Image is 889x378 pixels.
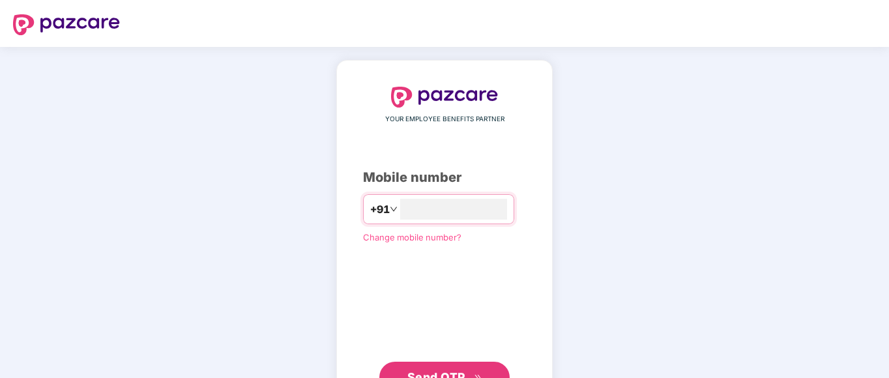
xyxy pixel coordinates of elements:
a: Change mobile number? [363,232,461,242]
img: logo [13,14,120,35]
span: YOUR EMPLOYEE BENEFITS PARTNER [385,114,504,124]
span: +91 [370,201,390,218]
span: down [390,205,398,213]
div: Mobile number [363,167,526,188]
img: logo [391,87,498,108]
